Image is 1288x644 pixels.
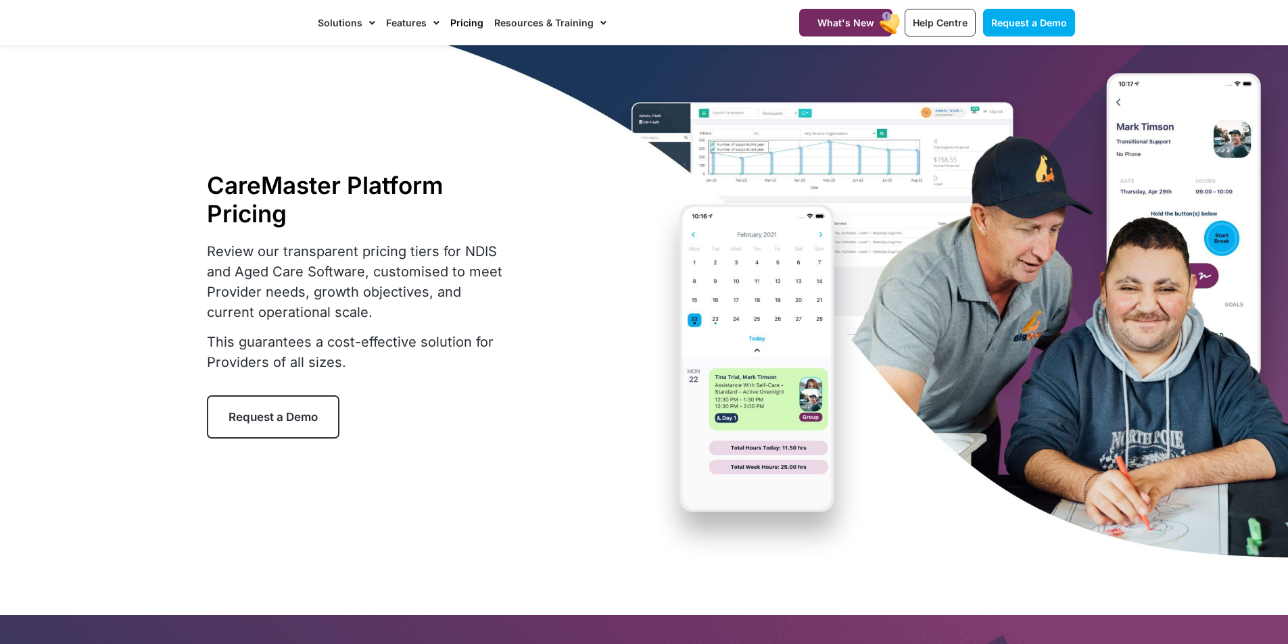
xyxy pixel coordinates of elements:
span: Help Centre [913,17,968,28]
a: Help Centre [905,9,976,36]
p: This guarantees a cost-effective solution for Providers of all sizes. [207,332,511,372]
span: Request a Demo [229,410,318,424]
h1: CareMaster Platform Pricing [207,171,511,228]
img: CareMaster Logo [214,13,305,33]
span: What's New [817,17,874,28]
a: What's New [799,9,892,36]
span: Request a Demo [991,17,1067,28]
a: Request a Demo [983,9,1075,36]
a: Request a Demo [207,395,339,439]
p: Review our transparent pricing tiers for NDIS and Aged Care Software, customised to meet Provider... [207,241,511,322]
